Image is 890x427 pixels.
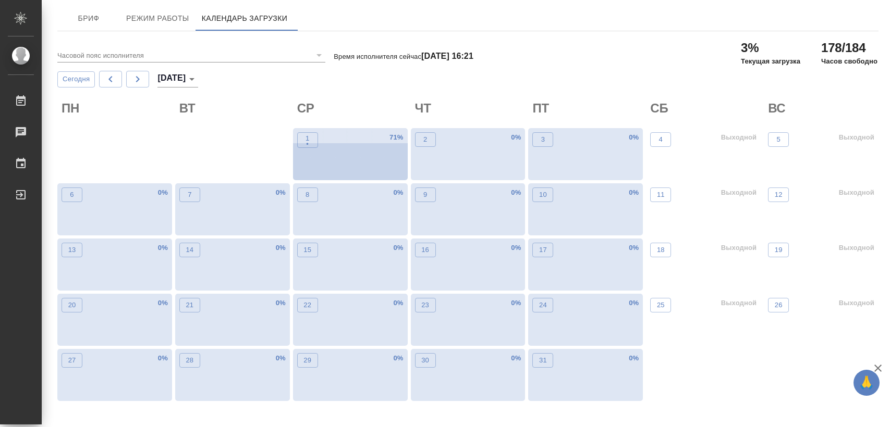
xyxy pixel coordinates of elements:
[650,243,671,257] button: 18
[62,187,82,202] button: 6
[303,300,311,310] p: 22
[839,187,874,198] p: Выходной
[179,353,200,368] button: 28
[157,71,198,87] div: [DATE]
[775,190,783,200] p: 12
[650,187,671,202] button: 11
[276,298,286,308] p: 0 %
[539,190,547,200] p: 10
[68,245,76,255] p: 13
[721,187,757,198] p: Выходной
[62,100,172,117] h2: ПН
[650,298,671,312] button: 25
[415,243,436,257] button: 16
[532,100,643,117] h2: ПТ
[659,134,663,145] p: 4
[768,243,789,257] button: 19
[70,190,74,200] p: 6
[303,355,311,366] p: 29
[532,243,553,257] button: 17
[657,245,665,255] p: 18
[306,133,309,144] p: 1
[539,300,547,310] p: 24
[68,300,76,310] p: 20
[721,132,757,143] p: Выходной
[821,40,877,56] h2: 178/184
[858,372,875,394] span: 🙏
[629,132,639,143] p: 0 %
[741,56,800,67] p: Текущая загрузка
[721,243,757,253] p: Выходной
[57,71,95,87] button: Сегодня
[423,190,427,200] p: 9
[393,243,403,253] p: 0 %
[650,100,761,117] h2: СБ
[158,243,168,253] p: 0 %
[297,353,318,368] button: 29
[839,243,874,253] p: Выходной
[511,353,521,363] p: 0 %
[721,298,757,308] p: Выходной
[650,132,671,147] button: 4
[539,355,547,366] p: 31
[276,353,286,363] p: 0 %
[186,245,193,255] p: 14
[768,187,789,202] button: 12
[421,52,473,60] h4: [DATE] 16:21
[179,100,290,117] h2: ВТ
[775,245,783,255] p: 19
[126,12,189,25] span: Режим работы
[423,134,427,145] p: 2
[741,40,800,56] h2: 3%
[421,245,429,255] p: 16
[775,300,783,310] p: 26
[532,298,553,312] button: 24
[179,243,200,257] button: 14
[415,187,436,202] button: 9
[297,298,318,312] button: 22
[776,134,780,145] p: 5
[768,100,879,117] h2: ВС
[297,187,318,202] button: 8
[393,187,403,198] p: 0 %
[334,53,473,60] p: Время исполнителя сейчас
[511,187,521,198] p: 0 %
[629,243,639,253] p: 0 %
[541,134,545,145] p: 3
[179,298,200,312] button: 21
[63,73,90,85] span: Сегодня
[186,300,193,310] p: 21
[415,353,436,368] button: 30
[202,12,288,25] span: Календарь загрузки
[854,370,880,396] button: 🙏
[186,355,193,366] p: 28
[629,353,639,363] p: 0 %
[297,243,318,257] button: 15
[297,132,318,148] button: 1•
[64,12,114,25] span: Бриф
[768,132,789,147] button: 5
[532,132,553,147] button: 3
[768,298,789,312] button: 26
[158,298,168,308] p: 0 %
[179,187,200,202] button: 7
[158,187,168,198] p: 0 %
[415,132,436,147] button: 2
[306,190,309,200] p: 8
[657,300,665,310] p: 25
[539,245,547,255] p: 17
[393,353,403,363] p: 0 %
[188,190,191,200] p: 7
[62,298,82,312] button: 20
[421,355,429,366] p: 30
[421,300,429,310] p: 23
[839,298,874,308] p: Выходной
[511,243,521,253] p: 0 %
[68,355,76,366] p: 27
[389,132,403,143] p: 71 %
[629,187,639,198] p: 0 %
[532,353,553,368] button: 31
[306,139,309,149] p: •
[839,132,874,143] p: Выходной
[532,187,553,202] button: 10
